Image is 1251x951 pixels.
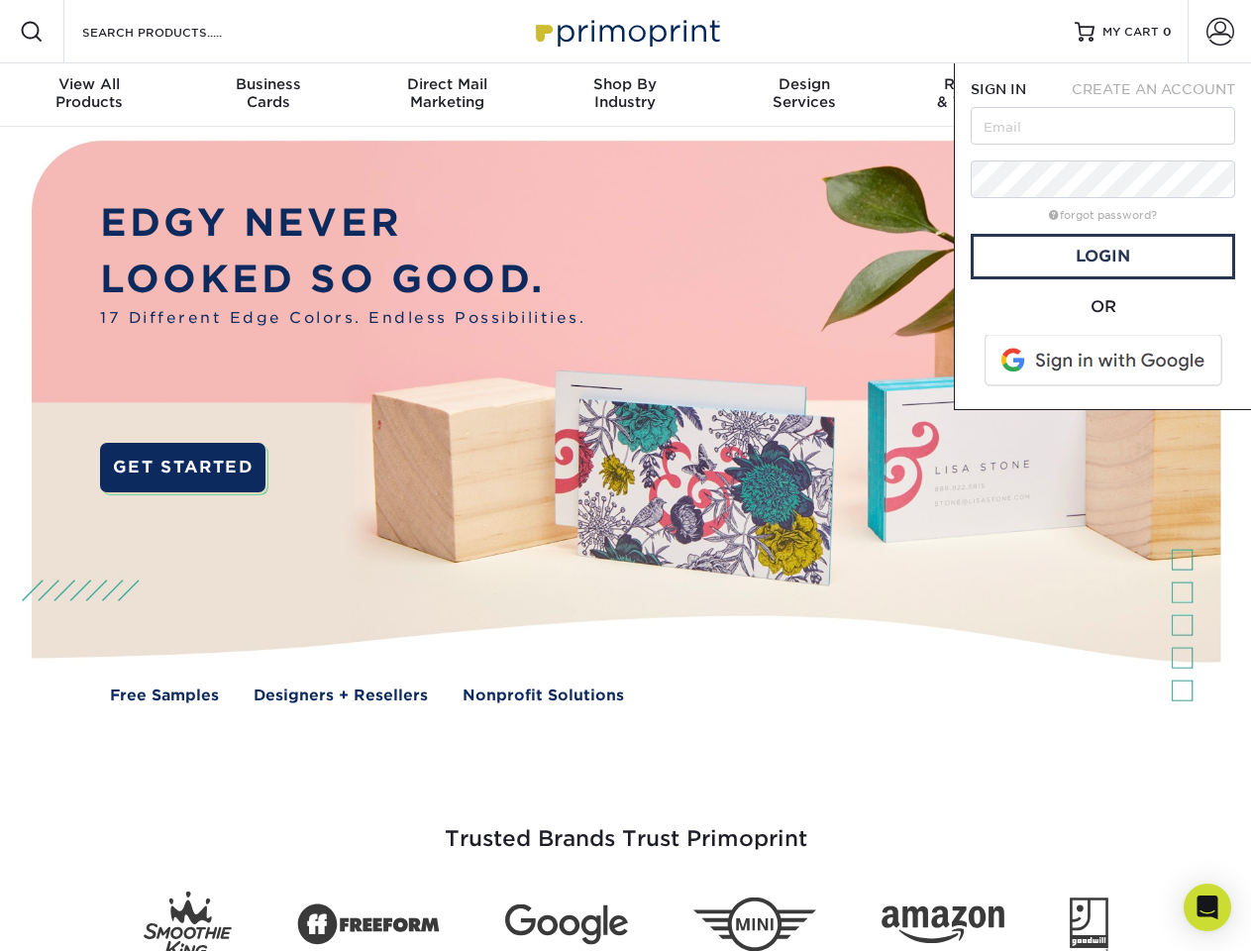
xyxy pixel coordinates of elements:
span: SIGN IN [971,81,1026,97]
a: forgot password? [1049,209,1157,222]
input: Email [971,107,1235,145]
a: BusinessCards [178,63,357,127]
div: Open Intercom Messenger [1184,884,1231,931]
span: Resources [893,75,1072,93]
a: DesignServices [715,63,893,127]
span: Direct Mail [358,75,536,93]
a: Resources& Templates [893,63,1072,127]
span: 0 [1163,25,1172,39]
div: Services [715,75,893,111]
span: Business [178,75,357,93]
h3: Trusted Brands Trust Primoprint [47,779,1205,876]
span: Shop By [536,75,714,93]
iframe: Google Customer Reviews [5,891,168,944]
a: Designers + Resellers [254,685,428,707]
a: Shop ByIndustry [536,63,714,127]
span: Design [715,75,893,93]
span: MY CART [1102,24,1159,41]
p: LOOKED SO GOOD. [100,252,585,308]
a: Direct MailMarketing [358,63,536,127]
span: 17 Different Edge Colors. Endless Possibilities. [100,307,585,330]
a: GET STARTED [100,443,265,492]
input: SEARCH PRODUCTS..... [80,20,273,44]
a: Login [971,234,1235,279]
p: EDGY NEVER [100,195,585,252]
img: Goodwill [1070,898,1108,951]
img: Primoprint [527,10,725,53]
div: OR [971,295,1235,319]
div: Industry [536,75,714,111]
div: & Templates [893,75,1072,111]
span: CREATE AN ACCOUNT [1072,81,1235,97]
img: Amazon [882,906,1004,944]
div: Cards [178,75,357,111]
div: Marketing [358,75,536,111]
a: Nonprofit Solutions [463,685,624,707]
a: Free Samples [110,685,219,707]
img: Google [505,904,628,945]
